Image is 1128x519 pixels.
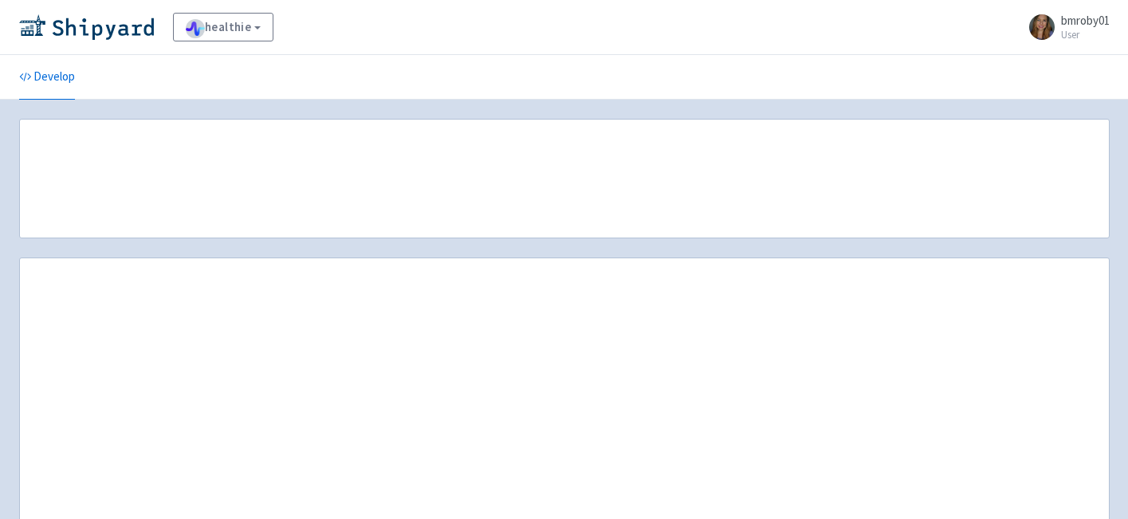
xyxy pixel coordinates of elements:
a: bmroby01 User [1020,14,1110,40]
img: Shipyard logo [19,14,154,40]
small: User [1061,29,1110,40]
a: Develop [19,55,75,100]
a: healthie [173,13,274,41]
span: bmroby01 [1061,13,1110,28]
